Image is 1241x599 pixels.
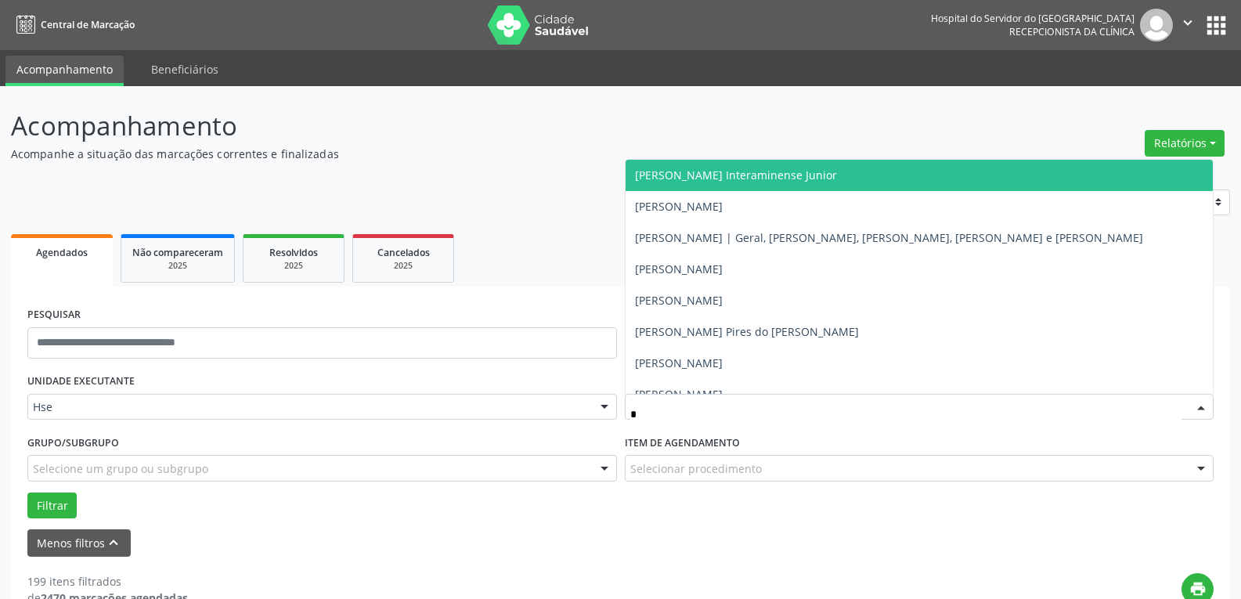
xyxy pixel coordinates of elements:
[1203,12,1230,39] button: apps
[625,431,740,455] label: Item de agendamento
[140,56,229,83] a: Beneficiários
[635,387,723,402] span: [PERSON_NAME]
[33,399,585,415] span: Hse
[1145,130,1225,157] button: Relatórios
[41,18,135,31] span: Central de Marcação
[27,573,188,590] div: 199 itens filtrados
[27,493,77,519] button: Filtrar
[1173,9,1203,41] button: 
[635,230,1143,245] span: [PERSON_NAME] | Geral, [PERSON_NAME], [PERSON_NAME], [PERSON_NAME] e [PERSON_NAME]
[11,146,864,162] p: Acompanhe a situação das marcações correntes e finalizadas
[630,460,762,477] span: Selecionar procedimento
[377,246,430,259] span: Cancelados
[1179,14,1196,31] i: 
[635,199,723,214] span: [PERSON_NAME]
[1189,580,1207,597] i: print
[635,355,723,370] span: [PERSON_NAME]
[931,12,1135,25] div: Hospital do Servidor do [GEOGRAPHIC_DATA]
[27,431,119,455] label: Grupo/Subgrupo
[1140,9,1173,41] img: img
[27,303,81,327] label: PESQUISAR
[27,370,135,394] label: UNIDADE EXECUTANTE
[635,293,723,308] span: [PERSON_NAME]
[36,246,88,259] span: Agendados
[1009,25,1135,38] span: Recepcionista da clínica
[33,460,208,477] span: Selecione um grupo ou subgrupo
[635,324,859,339] span: [PERSON_NAME] Pires do [PERSON_NAME]
[254,260,333,272] div: 2025
[5,56,124,86] a: Acompanhamento
[132,246,223,259] span: Não compareceram
[105,534,122,551] i: keyboard_arrow_up
[11,106,864,146] p: Acompanhamento
[27,529,131,557] button: Menos filtroskeyboard_arrow_up
[132,260,223,272] div: 2025
[635,262,723,276] span: [PERSON_NAME]
[635,168,837,182] span: [PERSON_NAME] Interaminense Junior
[364,260,442,272] div: 2025
[11,12,135,38] a: Central de Marcação
[269,246,318,259] span: Resolvidos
